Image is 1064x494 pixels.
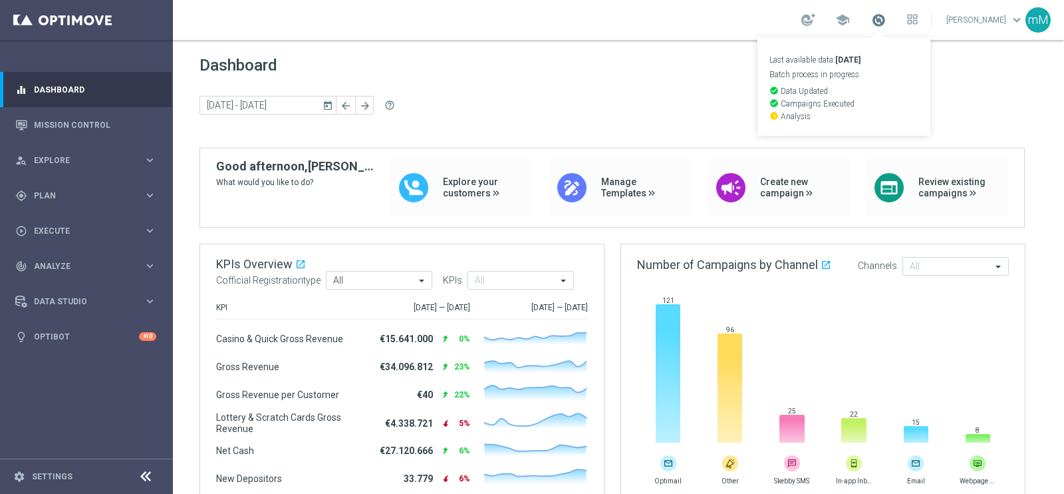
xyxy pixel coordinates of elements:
[34,319,139,354] a: Optibot
[15,107,156,142] div: Mission Control
[945,10,1025,30] a: [PERSON_NAME]keyboard_arrow_down
[144,224,156,237] i: keyboard_arrow_right
[769,99,918,108] p: Campaigns Executed
[1009,13,1024,27] span: keyboard_arrow_down
[34,227,144,235] span: Execute
[15,260,27,272] i: track_changes
[15,225,27,237] i: play_circle_outline
[769,56,918,64] p: Last available data:
[15,319,156,354] div: Optibot
[144,260,156,272] i: keyboard_arrow_right
[34,72,156,107] a: Dashboard
[34,192,144,200] span: Plan
[15,190,27,202] i: gps_fixed
[870,10,887,31] a: Last available data:[DATE] Batch process in progress check_circle Data Updated check_circle Campa...
[15,296,157,307] button: Data Studio keyboard_arrow_right
[15,120,157,130] button: Mission Control
[15,260,144,272] div: Analyze
[15,154,27,166] i: person_search
[769,111,779,121] i: watch_later
[34,156,144,164] span: Explore
[144,295,156,308] i: keyboard_arrow_right
[835,55,861,65] strong: [DATE]
[15,84,27,96] i: equalizer
[144,189,156,202] i: keyboard_arrow_right
[139,332,156,341] div: +10
[32,473,72,481] a: Settings
[769,99,779,108] i: check_circle
[15,226,157,236] button: play_circle_outline Execute keyboard_arrow_right
[15,296,144,308] div: Data Studio
[34,107,156,142] a: Mission Control
[769,86,779,95] i: check_circle
[15,332,157,342] button: lightbulb Optibot +10
[34,298,144,306] span: Data Studio
[769,71,918,79] p: Batch process in progress
[1025,7,1051,33] div: mM
[15,331,27,343] i: lightbulb
[34,262,144,270] span: Analyze
[144,154,156,166] i: keyboard_arrow_right
[15,72,156,107] div: Dashboard
[15,190,144,202] div: Plan
[835,13,850,27] span: school
[769,111,918,121] p: Analysis
[15,155,157,166] button: person_search Explore keyboard_arrow_right
[15,261,157,272] button: track_changes Analyze keyboard_arrow_right
[13,471,25,483] i: settings
[15,225,144,237] div: Execute
[769,86,918,95] p: Data Updated
[15,85,157,95] button: equalizer Dashboard
[15,190,157,201] button: gps_fixed Plan keyboard_arrow_right
[15,154,144,166] div: Explore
